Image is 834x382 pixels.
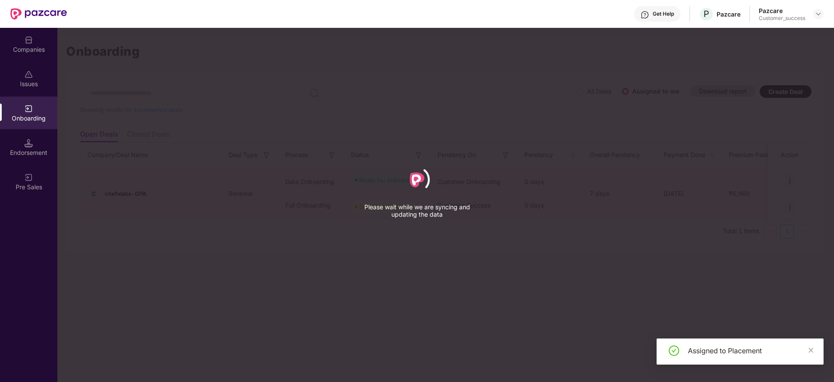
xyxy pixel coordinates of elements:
[10,8,67,20] img: New Pazcare Logo
[717,10,741,18] div: Pazcare
[815,10,822,17] img: svg+xml;base64,PHN2ZyBpZD0iRHJvcGRvd24tMzJ4MzIiIHhtbG5zPSJodHRwOi8vd3d3LnczLm9yZy8yMDAwL3N2ZyIgd2...
[400,162,434,197] div: animation
[24,70,33,79] img: svg+xml;base64,PHN2ZyBpZD0iSXNzdWVzX2Rpc2FibGVkIiB4bWxucz0iaHR0cDovL3d3dy53My5vcmcvMjAwMC9zdmciIH...
[808,347,814,353] span: close
[24,104,33,113] img: svg+xml;base64,PHN2ZyB3aWR0aD0iMjAiIGhlaWdodD0iMjAiIHZpZXdCb3g9IjAgMCAyMCAyMCIgZmlsbD0ibm9uZSIgeG...
[759,15,805,22] div: Customer_success
[653,10,674,17] div: Get Help
[759,7,805,15] div: Pazcare
[24,36,33,44] img: svg+xml;base64,PHN2ZyBpZD0iQ29tcGFuaWVzIiB4bWxucz0iaHR0cDovL3d3dy53My5vcmcvMjAwMC9zdmciIHdpZHRoPS...
[641,10,649,19] img: svg+xml;base64,PHN2ZyBpZD0iSGVscC0zMngzMiIgeG1sbnM9Imh0dHA6Ly93d3cudzMub3JnLzIwMDAvc3ZnIiB3aWR0aD...
[704,9,709,19] span: P
[24,139,33,147] img: svg+xml;base64,PHN2ZyB3aWR0aD0iMTQuNSIgaGVpZ2h0PSIxNC41IiB2aWV3Qm94PSIwIDAgMTYgMTYiIGZpbGw9Im5vbm...
[352,203,482,218] p: Please wait while we are syncing and updating the data
[688,345,813,356] div: Assigned to Placement
[669,345,679,356] span: check-circle
[24,173,33,182] img: svg+xml;base64,PHN2ZyB3aWR0aD0iMjAiIGhlaWdodD0iMjAiIHZpZXdCb3g9IjAgMCAyMCAyMCIgZmlsbD0ibm9uZSIgeG...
